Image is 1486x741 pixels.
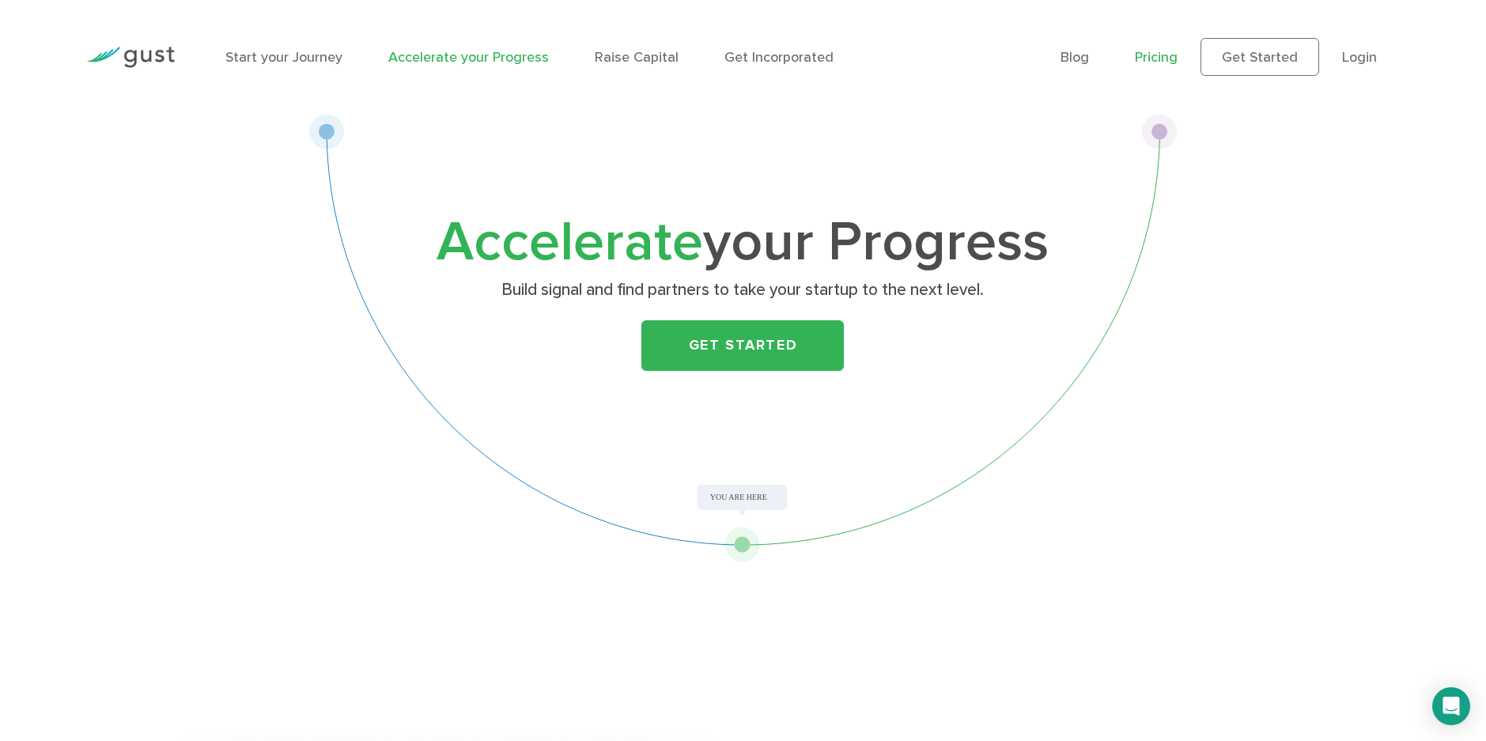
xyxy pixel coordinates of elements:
a: Start your Journey [225,49,342,66]
div: Open Intercom Messenger [1432,687,1470,725]
a: Blog [1061,49,1089,66]
a: Raise Capital [595,49,679,66]
a: Get Started [1201,38,1319,76]
img: Gust Logo [86,47,175,68]
span: Accelerate [437,209,703,275]
a: Get Started [641,320,844,371]
h1: your Progress [430,217,1055,268]
a: Accelerate your Progress [388,49,549,66]
a: Pricing [1135,49,1178,66]
a: Login [1342,49,1377,66]
p: Build signal and find partners to take your startup to the next level. [437,279,1049,301]
a: Get Incorporated [724,49,834,66]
